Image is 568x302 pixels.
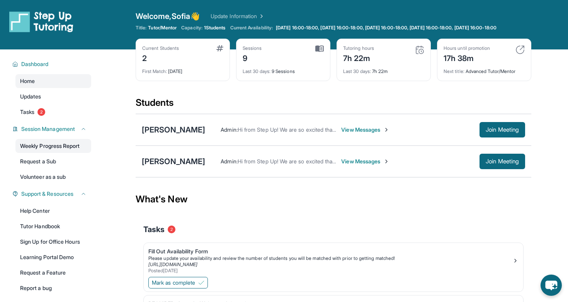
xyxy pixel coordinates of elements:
[480,122,525,137] button: Join Meeting
[136,25,146,31] span: Title:
[15,154,91,168] a: Request a Sub
[136,182,531,216] div: What's New
[515,45,525,54] img: card
[198,280,204,286] img: Mark as complete
[230,25,273,31] span: Current Availability:
[15,90,91,103] a: Updates
[444,51,490,64] div: 17h 38m
[142,124,205,135] div: [PERSON_NAME]
[383,127,389,133] img: Chevron-Right
[15,219,91,233] a: Tutor Handbook
[136,11,200,22] span: Welcome, Sofia 👋
[486,127,519,132] span: Join Meeting
[21,125,75,133] span: Session Management
[148,261,197,267] a: [URL][DOMAIN_NAME]
[480,154,525,169] button: Join Meeting
[21,60,49,68] span: Dashboard
[444,68,464,74] span: Next title :
[341,158,389,165] span: View Messages
[541,275,562,296] button: chat-button
[18,125,87,133] button: Session Management
[15,281,91,295] a: Report a bug
[257,12,265,20] img: Chevron Right
[211,12,265,20] a: Update Information
[148,248,512,255] div: Fill Out Availability Form
[243,68,270,74] span: Last 30 days :
[243,45,262,51] div: Sessions
[181,25,202,31] span: Capacity:
[15,170,91,184] a: Volunteer as a sub
[142,156,205,167] div: [PERSON_NAME]
[343,64,424,75] div: 7h 22m
[221,158,237,165] span: Admin :
[444,45,490,51] div: Hours until promotion
[343,68,371,74] span: Last 30 days :
[142,51,179,64] div: 2
[341,126,389,134] span: View Messages
[243,64,324,75] div: 9 Sessions
[20,77,35,85] span: Home
[415,45,424,54] img: card
[216,45,223,51] img: card
[204,25,226,31] span: 1 Students
[148,255,512,261] div: Please update your availability and review the number of students you will be matched with prior ...
[152,279,195,287] span: Mark as complete
[15,250,91,264] a: Learning Portal Demo
[148,268,512,274] div: Posted [DATE]
[18,190,87,198] button: Support & Resources
[143,224,165,235] span: Tasks
[142,68,167,74] span: First Match :
[221,126,237,133] span: Admin :
[15,266,91,280] a: Request a Feature
[274,25,498,31] a: [DATE] 16:00-18:00, [DATE] 16:00-18:00, [DATE] 16:00-18:00, [DATE] 16:00-18:00, [DATE] 16:00-18:00
[15,204,91,218] a: Help Center
[18,60,87,68] button: Dashboard
[136,97,531,114] div: Students
[148,277,208,288] button: Mark as complete
[168,226,175,233] span: 2
[383,158,389,165] img: Chevron-Right
[486,159,519,164] span: Join Meeting
[144,243,523,275] a: Fill Out Availability FormPlease update your availability and review the number of students you w...
[20,108,34,116] span: Tasks
[444,64,525,75] div: Advanced Tutor/Mentor
[315,45,324,52] img: card
[243,51,262,64] div: 9
[276,25,497,31] span: [DATE] 16:00-18:00, [DATE] 16:00-18:00, [DATE] 16:00-18:00, [DATE] 16:00-18:00, [DATE] 16:00-18:00
[15,74,91,88] a: Home
[148,25,177,31] span: Tutor/Mentor
[37,108,45,116] span: 2
[343,45,374,51] div: Tutoring hours
[15,235,91,249] a: Sign Up for Office Hours
[15,105,91,119] a: Tasks2
[15,139,91,153] a: Weekly Progress Report
[20,93,41,100] span: Updates
[343,51,374,64] div: 7h 22m
[142,64,223,75] div: [DATE]
[21,190,73,198] span: Support & Resources
[142,45,179,51] div: Current Students
[9,11,73,32] img: logo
